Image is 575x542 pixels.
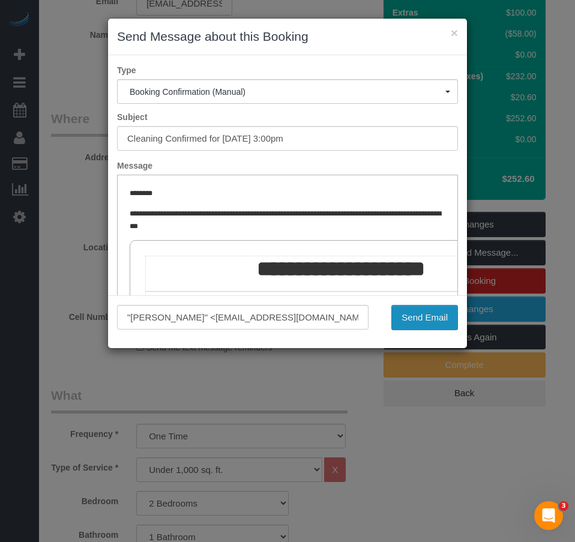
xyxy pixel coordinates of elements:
[118,175,457,363] iframe: Rich Text Editor, editor1
[117,79,458,104] button: Booking Confirmation (Manual)
[391,305,458,330] button: Send Email
[117,28,458,46] h3: Send Message about this Booking
[108,64,467,76] label: Type
[108,111,467,123] label: Subject
[534,501,563,530] iframe: Intercom live chat
[117,126,458,151] input: Subject
[130,87,445,97] span: Booking Confirmation (Manual)
[451,26,458,39] button: ×
[108,160,467,172] label: Message
[559,501,568,511] span: 3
